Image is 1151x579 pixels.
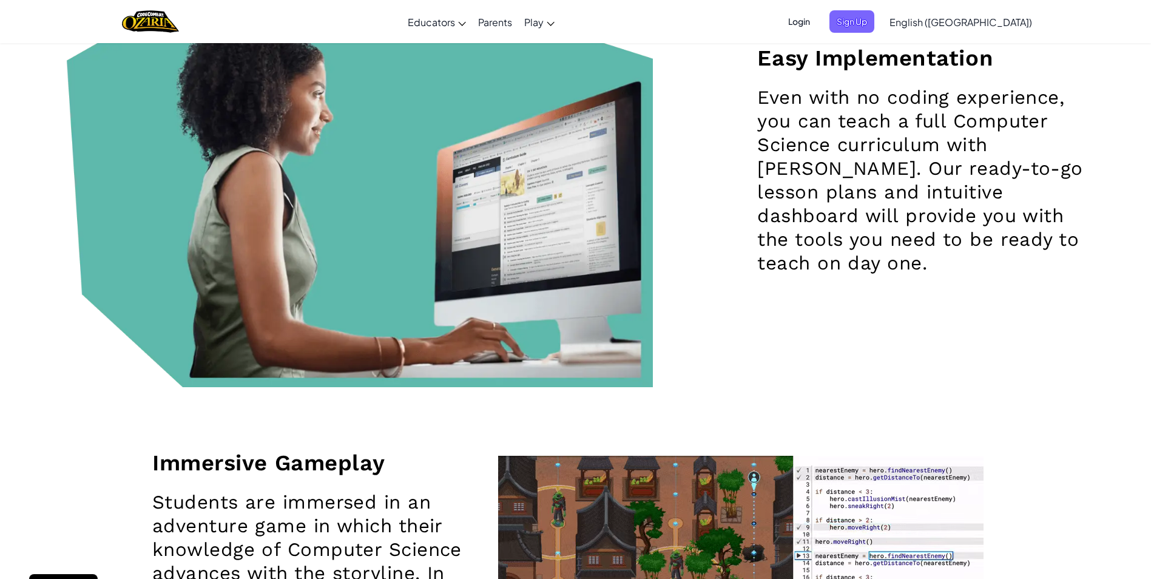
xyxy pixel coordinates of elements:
[408,16,455,29] span: Educators
[518,5,561,38] a: Play
[781,10,817,33] button: Login
[829,10,874,33] button: Sign Up
[152,448,480,478] h2: Immersive Gameplay
[402,5,472,38] a: Educators
[122,9,178,34] img: Home
[757,43,1085,73] h2: Easy Implementation
[524,16,544,29] span: Play
[757,86,1085,275] p: Even with no coding experience, you can teach a full Computer Science curriculum with [PERSON_NAM...
[889,16,1032,29] span: English ([GEOGRAPHIC_DATA])
[883,5,1038,38] a: English ([GEOGRAPHIC_DATA])
[472,5,518,38] a: Parents
[122,9,178,34] a: Ozaria by CodeCombat logo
